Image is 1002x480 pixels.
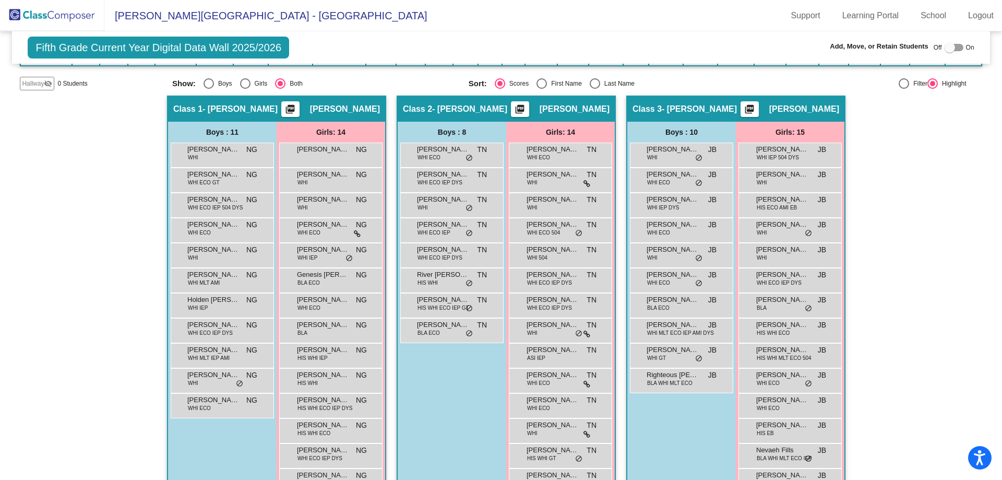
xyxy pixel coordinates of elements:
span: NG [246,395,257,406]
span: Genesis [PERSON_NAME] [297,270,349,280]
span: WHI ECO IEP DYS [417,254,462,262]
span: WHI ECO [527,379,550,387]
span: WHI [297,179,307,186]
span: [PERSON_NAME] [647,345,699,355]
span: WHI ECO IEP DYS [527,279,572,287]
span: [PERSON_NAME] [527,219,579,230]
span: [PERSON_NAME] [647,295,699,305]
span: JB [818,420,826,431]
span: WHI [188,154,198,161]
span: NG [356,445,367,456]
span: [PERSON_NAME] [187,219,240,230]
span: [PERSON_NAME] [297,395,349,405]
span: Holden [PERSON_NAME] [187,295,240,305]
span: NG [246,370,257,381]
span: - [PERSON_NAME] [432,104,507,114]
span: WHI ECO IEP 504 DYS [188,204,243,212]
span: TN [477,320,487,331]
span: [PERSON_NAME] [417,295,469,305]
span: JB [708,295,717,306]
span: HIS WHI ECO IEP DYS [297,404,352,412]
span: TN [587,244,597,255]
span: NG [246,270,257,280]
span: WHI GT [647,354,666,362]
span: BLA ECO [297,279,320,287]
span: [PERSON_NAME] [297,445,349,455]
span: JB [708,194,717,205]
span: NG [246,295,257,306]
span: BLA ECO [647,304,670,312]
span: do_not_disturb_alt [695,154,702,162]
span: [PERSON_NAME] [756,244,808,255]
span: do_not_disturb_alt [236,380,243,388]
span: TN [477,144,487,155]
span: [PERSON_NAME] [297,345,349,355]
span: HIS WHI IEP [297,354,328,362]
span: [PERSON_NAME] [527,345,579,355]
span: WHI [527,329,537,337]
span: do_not_disturb_alt [805,455,812,463]
span: WHI ECO [297,229,320,237]
span: do_not_disturb_alt [575,330,582,338]
span: [PERSON_NAME] [647,219,699,230]
span: do_not_disturb_alt [695,279,702,288]
span: JB [818,395,826,406]
span: do_not_disturb_alt [345,254,353,263]
span: HIS ECO AMI EB [757,204,797,212]
span: WHI MLT IEP AMI [188,354,230,362]
span: WHI IEP DYS [647,204,679,212]
span: Hallway [22,79,44,88]
span: WHI ECO [757,404,780,412]
span: NG [356,320,367,331]
span: JB [708,345,717,356]
span: do_not_disturb_alt [466,330,473,338]
span: do_not_disturb_alt [466,229,473,238]
span: [PERSON_NAME] [297,370,349,380]
span: [PERSON_NAME] [297,320,349,330]
span: JB [818,295,826,306]
span: TN [477,295,487,306]
span: WHI [417,204,427,212]
span: TN [587,395,597,406]
span: WHI MLT AMI [188,279,220,287]
span: NG [356,244,367,255]
span: WHI [188,254,198,262]
span: JB [818,194,826,205]
span: [PERSON_NAME] [417,169,469,180]
span: WHI ECO IEP DYS [188,329,233,337]
span: do_not_disturb_alt [466,154,473,162]
span: Class 3 [633,104,662,114]
span: WHI [757,254,767,262]
span: [PERSON_NAME] [417,194,469,205]
span: [PERSON_NAME] [297,194,349,205]
span: [PERSON_NAME] [756,345,808,355]
span: Righteous [PERSON_NAME] [647,370,699,380]
span: [PERSON_NAME] [297,244,349,255]
span: Add, Move, or Retain Students [830,41,928,52]
span: WHI 504 [527,254,547,262]
span: [PERSON_NAME] [756,395,808,405]
mat-radio-group: Select an option [172,78,461,89]
div: Filter [909,79,927,88]
span: [PERSON_NAME] [187,320,240,330]
span: WHI ECO [417,154,440,161]
span: TN [587,144,597,155]
span: Class 1 [173,104,202,114]
div: Scores [505,79,529,88]
span: WHI IEP [297,254,317,262]
span: [PERSON_NAME] [297,169,349,180]
span: TN [587,370,597,381]
span: TN [477,194,487,205]
span: WHI [757,229,767,237]
span: [PERSON_NAME] [756,320,808,330]
span: WHI [527,204,537,212]
span: [PERSON_NAME] [527,420,579,430]
span: Sort: [469,79,487,88]
button: Print Students Details [511,101,529,117]
span: WHI [647,254,657,262]
span: JB [708,370,717,381]
span: [PERSON_NAME] [527,395,579,405]
span: - [PERSON_NAME] [662,104,737,114]
span: TN [587,169,597,180]
span: [PERSON_NAME] [187,345,240,355]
